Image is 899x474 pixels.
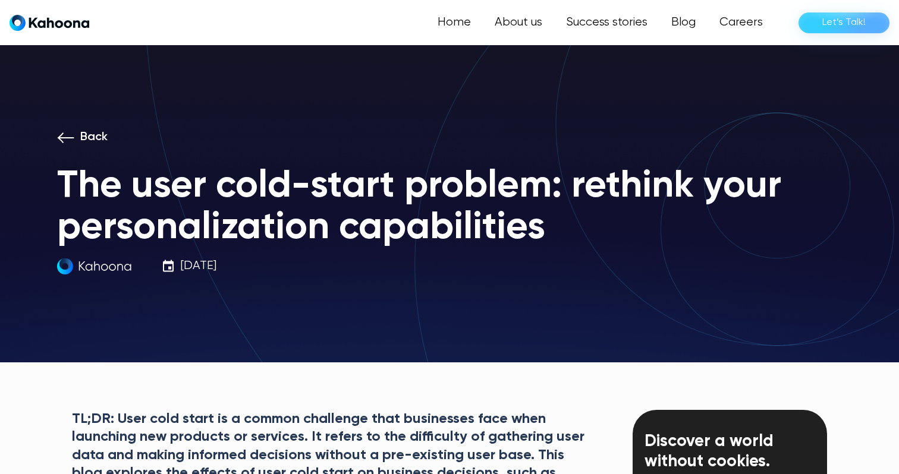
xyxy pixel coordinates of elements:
[57,257,133,276] img: kahoona
[80,128,108,146] p: Back
[72,412,114,426] strong: TL;DR:
[645,431,815,472] div: Discover a world without cookies.
[57,166,842,249] h1: The user cold-start problem: rethink your personalization capabilities
[181,257,216,275] p: [DATE]
[57,128,842,146] a: Back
